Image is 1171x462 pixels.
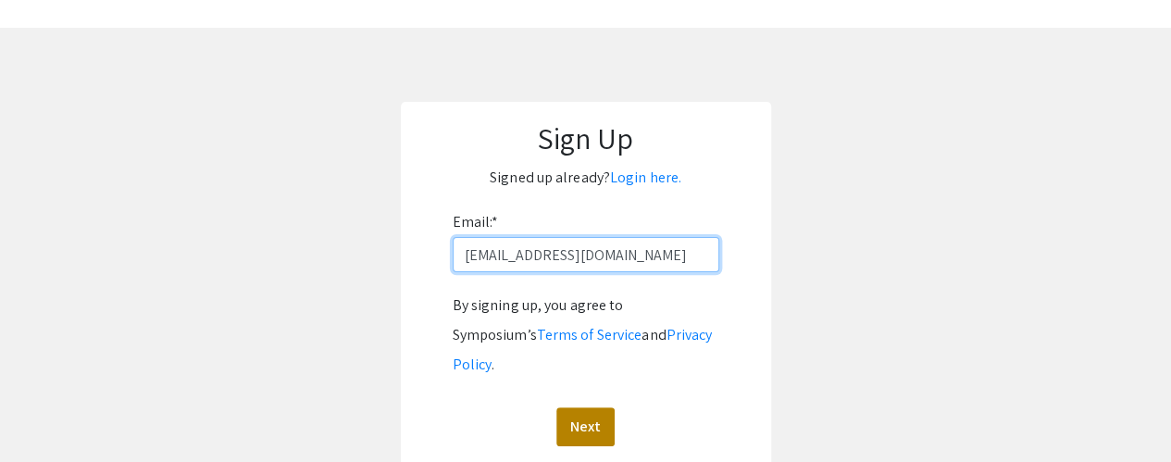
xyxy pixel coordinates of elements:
p: Signed up already? [419,163,753,193]
a: Terms of Service [537,325,642,344]
div: By signing up, you agree to Symposium’s and . [453,291,719,380]
h1: Sign Up [419,120,753,156]
button: Next [556,407,615,446]
a: Login here. [610,168,681,187]
iframe: Chat [14,379,79,448]
label: Email: [453,207,499,237]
